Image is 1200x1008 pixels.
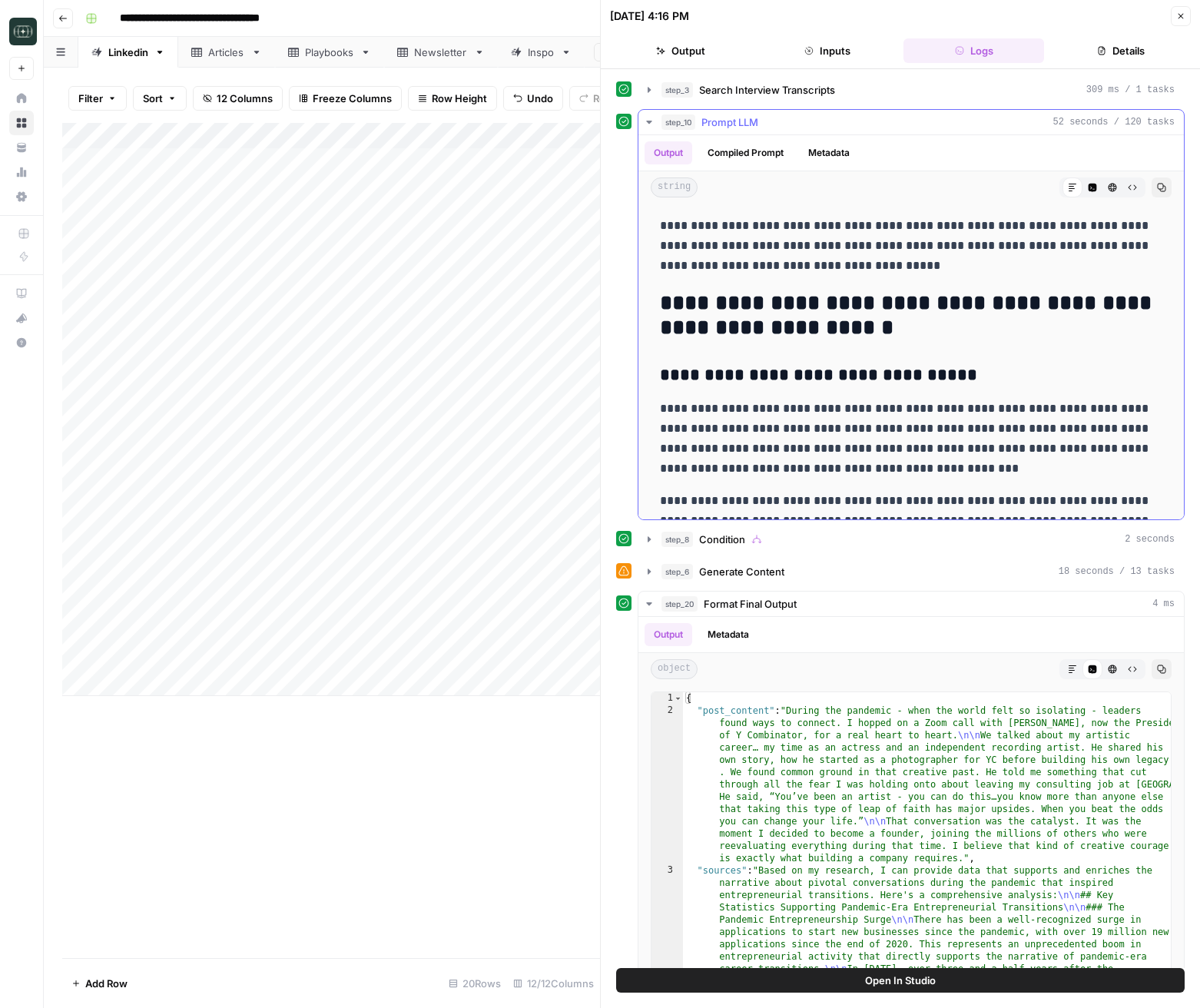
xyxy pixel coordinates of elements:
span: step_10 [661,114,695,130]
a: Usage [9,160,34,184]
span: Toggle code folding, rows 1 through 4 [674,692,682,705]
span: Add Row [85,976,128,991]
span: 18 seconds / 13 tasks [1059,565,1175,579]
div: 52 seconds / 120 tasks [638,135,1184,519]
span: step_6 [661,564,693,579]
span: 4 ms [1152,597,1175,611]
span: Prompt LLM [701,114,758,130]
span: Freeze Columns [313,91,392,106]
button: Output [645,623,692,646]
div: Playbooks [305,45,354,60]
button: Filter [68,86,127,111]
div: Inspo [528,45,555,60]
a: Home [9,86,34,111]
button: Inputs [757,38,897,63]
button: Compiled Prompt [698,141,793,164]
span: Sort [143,91,163,106]
span: 12 Columns [217,91,273,106]
button: 4 ms [638,592,1184,616]
button: Redo [569,86,628,111]
div: 20 Rows [443,971,507,996]
button: Details [1050,38,1191,63]
span: Format Final Output [704,596,797,612]
button: Logs [903,38,1044,63]
button: 2 seconds [638,527,1184,552]
span: step_20 [661,596,698,612]
button: Help + Support [9,330,34,355]
a: Your Data [9,135,34,160]
a: AirOps Academy [9,281,34,306]
button: Add Row [62,971,137,996]
span: step_3 [661,82,693,98]
button: Output [610,38,751,63]
div: 1 [651,692,683,705]
span: Generate Content [699,564,784,579]
a: Linkedin [78,37,178,68]
div: Articles [208,45,245,60]
button: 18 seconds / 13 tasks [638,559,1184,584]
span: string [651,177,698,197]
div: Newsletter [414,45,468,60]
span: Condition [699,532,745,547]
div: 12/12 Columns [507,971,600,996]
button: Undo [503,86,563,111]
button: 12 Columns [193,86,283,111]
span: 2 seconds [1125,532,1175,546]
a: Newsletter [384,37,498,68]
span: Row Height [432,91,487,106]
span: Filter [78,91,103,106]
span: step_8 [661,532,693,547]
a: Settings [9,184,34,209]
a: Inspo [498,37,585,68]
a: Articles [178,37,275,68]
div: Linkedin [108,45,148,60]
span: object [651,659,698,679]
a: Browse [9,111,34,135]
span: Open In Studio [865,973,936,988]
button: What's new? [9,306,34,330]
div: 4 ms [638,617,1184,1001]
div: 2 [651,705,683,864]
button: 52 seconds / 120 tasks [638,110,1184,134]
button: Workspace: Catalyst [9,12,34,51]
button: Open In Studio [616,968,1185,993]
span: Undo [527,91,553,106]
button: Row Height [408,86,497,111]
div: [DATE] 4:16 PM [610,8,689,24]
button: Freeze Columns [289,86,402,111]
button: Output [645,141,692,164]
span: 309 ms / 1 tasks [1086,83,1175,97]
button: Metadata [698,623,758,646]
span: 52 seconds / 120 tasks [1053,115,1175,129]
a: Playbooks [275,37,384,68]
button: Metadata [799,141,859,164]
div: What's new? [10,307,33,330]
button: Sort [133,86,187,111]
img: Catalyst Logo [9,18,37,45]
button: 309 ms / 1 tasks [638,78,1184,102]
span: Search Interview Transcripts [699,82,835,98]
